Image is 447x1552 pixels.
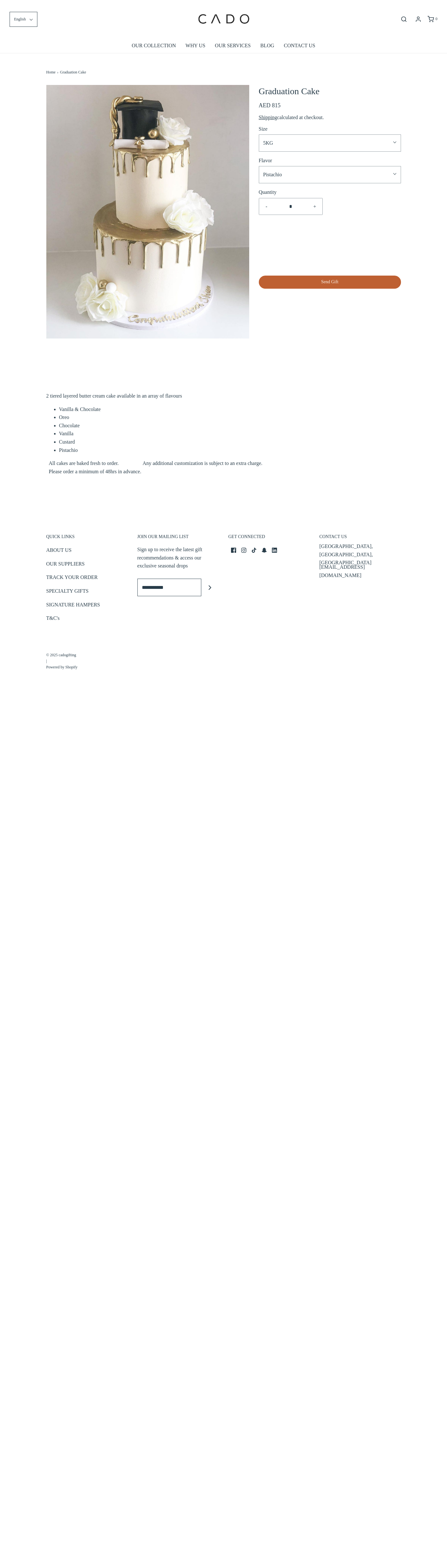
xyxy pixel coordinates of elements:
[46,664,78,670] a: Powered by Shopify
[59,413,401,422] li: Oreo
[10,12,37,27] button: English
[137,579,201,596] input: Enter email
[59,430,401,438] li: Vanilla
[132,38,176,53] a: OUR COLLECTION
[201,579,219,596] button: Join
[49,468,142,476] span: Please order a minimum of 48hrs in advance.
[46,652,78,658] a: © 2025 cadogifting
[57,69,60,75] span: ›
[59,405,401,414] li: Vanilla & Chocolate
[46,601,100,611] a: SIGNATURE HAMPERS
[320,542,401,567] p: [GEOGRAPHIC_DATA], [GEOGRAPHIC_DATA], [GEOGRAPHIC_DATA]
[14,16,26,22] span: English
[263,139,389,147] span: 5KG
[46,53,401,79] nav: breadcrumbs
[284,38,315,53] a: CONTACT US
[59,438,401,446] li: Custard
[307,198,322,215] button: Increase item quantity by one
[259,198,274,215] button: Reduce item quantity by one
[137,534,219,543] h3: JOIN OUR MAILING LIST
[259,113,401,122] div: calculated at checkout.
[46,646,78,671] p: |
[259,166,401,183] button: Pistachio
[259,85,401,98] h1: Graduation Cake
[320,534,401,543] h3: CONTACT US
[259,125,268,133] label: Size
[260,38,274,53] a: BLOG
[259,276,401,288] a: Send Gift
[186,38,205,53] a: WHY US
[46,85,249,339] img: Graduation Cake
[143,459,262,468] span: Any additional customization is subject to an extra charge.
[259,115,277,120] a: Shipping
[46,614,60,625] a: T&C's
[259,102,281,109] span: AED 815
[137,545,219,570] p: Sign up to receive the latest gift recommendations & access our exclusive seasonal drops
[435,17,437,21] span: 0
[59,446,401,454] li: Pistachio
[215,38,251,53] a: OUR SERVICES
[60,69,86,75] span: Graduation Cake
[46,546,72,557] a: ABOUT US
[259,156,272,165] label: Flavor
[398,16,410,23] button: Open search bar
[259,188,323,196] label: Quantity
[46,587,89,597] a: SPECIALTY GIFTS
[263,171,389,179] span: Pistachio
[46,69,57,75] a: Home
[46,392,182,400] p: 2 tiered layered butter cream cake available in an array of flavours
[259,134,401,152] button: 5KG
[320,563,401,579] p: [EMAIL_ADDRESS][DOMAIN_NAME]
[228,534,310,543] h3: GET CONNECTED
[46,573,98,584] a: TRACK YOUR ORDER
[46,534,128,543] h3: QUICK LINKS
[46,560,85,570] a: OUR SUPPLIERS
[59,422,401,430] li: Chocolate
[49,459,142,468] span: All cakes are baked fresh to order.
[196,5,250,34] img: cadogifting
[427,16,437,22] a: 0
